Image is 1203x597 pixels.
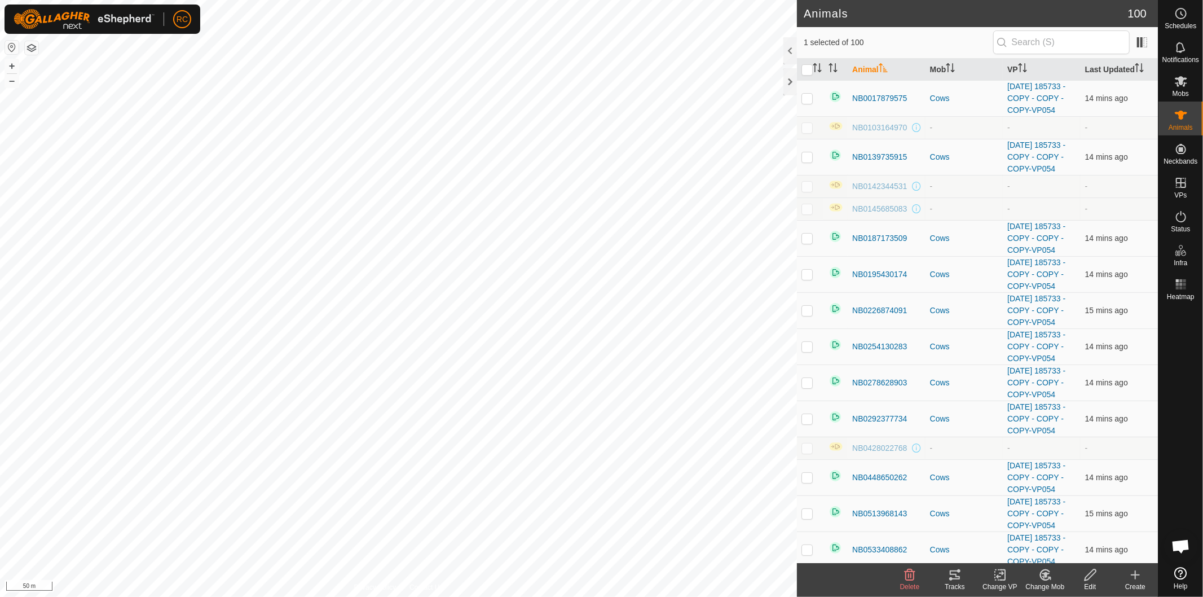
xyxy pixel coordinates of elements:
[930,181,998,192] div: -
[1085,123,1088,132] span: -
[930,93,998,104] div: Cows
[1174,583,1188,590] span: Help
[1113,582,1158,592] div: Create
[1007,444,1010,453] app-display-virtual-paddock-transition: -
[829,469,842,482] img: returning on
[5,59,19,73] button: +
[804,7,1128,20] h2: Animals
[1174,192,1187,199] span: VPs
[1085,378,1128,387] span: 10 Oct 2025, 3:05 pm
[930,305,998,317] div: Cows
[829,505,842,519] img: returning on
[1085,342,1128,351] span: 10 Oct 2025, 3:05 pm
[852,122,907,134] span: NB0103164970
[354,582,396,592] a: Privacy Policy
[852,181,907,192] span: NB0142344531
[1007,461,1065,494] a: [DATE] 185733 - COPY - COPY - COPY-VP054
[932,582,977,592] div: Tracks
[829,203,843,212] img: In Progress
[852,93,907,104] span: NB0017879575
[1085,473,1128,482] span: 10 Oct 2025, 3:05 pm
[1085,182,1088,191] span: -
[5,74,19,87] button: –
[1085,306,1128,315] span: 10 Oct 2025, 3:05 pm
[852,377,907,389] span: NB0278628903
[1068,582,1113,592] div: Edit
[852,305,907,317] span: NB0226874091
[1085,234,1128,243] span: 10 Oct 2025, 3:06 pm
[829,148,842,162] img: returning on
[829,90,842,103] img: returning on
[852,413,907,425] span: NB0292377734
[852,544,907,556] span: NB0533408862
[1135,65,1144,74] p-sorticon: Activate to sort
[1085,204,1088,213] span: -
[1085,414,1128,423] span: 10 Oct 2025, 3:05 pm
[1085,509,1128,518] span: 10 Oct 2025, 3:05 pm
[1007,123,1010,132] app-display-virtual-paddock-transition: -
[1174,260,1187,266] span: Infra
[5,41,19,54] button: Reset Map
[1018,65,1027,74] p-sorticon: Activate to sort
[804,37,993,49] span: 1 selected of 100
[1171,226,1190,232] span: Status
[1081,59,1158,81] th: Last Updated
[852,203,907,215] span: NB0145685083
[852,508,907,520] span: NB0513968143
[1007,330,1065,363] a: [DATE] 185733 - COPY - COPY - COPY-VP054
[829,442,843,451] img: In Progress
[1007,497,1065,530] a: [DATE] 185733 - COPY - COPY - COPY-VP054
[829,266,842,279] img: returning on
[1085,152,1128,161] span: 10 Oct 2025, 3:06 pm
[930,442,998,454] div: -
[852,151,907,163] span: NB0139735915
[852,232,907,244] span: NB0187173509
[1007,141,1065,173] a: [DATE] 185733 - COPY - COPY - COPY-VP054
[1007,222,1065,254] a: [DATE] 185733 - COPY - COPY - COPY-VP054
[930,544,998,556] div: Cows
[829,374,842,388] img: returning on
[829,302,842,315] img: returning on
[879,65,888,74] p-sorticon: Activate to sort
[1007,533,1065,566] a: [DATE] 185733 - COPY - COPY - COPY-VP054
[852,442,907,454] span: NB0428022768
[1003,59,1080,81] th: VP
[930,413,998,425] div: Cows
[1169,124,1193,131] span: Animals
[930,472,998,484] div: Cows
[930,377,998,389] div: Cows
[1007,204,1010,213] app-display-virtual-paddock-transition: -
[1007,366,1065,399] a: [DATE] 185733 - COPY - COPY - COPY-VP054
[1085,545,1128,554] span: 10 Oct 2025, 3:05 pm
[1007,258,1065,291] a: [DATE] 185733 - COPY - COPY - COPY-VP054
[1085,94,1128,103] span: 10 Oct 2025, 3:05 pm
[1085,444,1088,453] span: -
[14,9,155,29] img: Gallagher Logo
[930,508,998,520] div: Cows
[852,269,907,280] span: NB0195430174
[1167,293,1195,300] span: Heatmap
[1173,90,1189,97] span: Mobs
[829,230,842,243] img: returning on
[1007,82,1065,115] a: [DATE] 185733 - COPY - COPY - COPY-VP054
[930,341,998,353] div: Cows
[1158,563,1203,594] a: Help
[177,14,188,25] span: RC
[25,41,38,55] button: Map Layers
[1023,582,1068,592] div: Change Mob
[977,582,1023,592] div: Change VP
[1007,402,1065,435] a: [DATE] 185733 - COPY - COPY - COPY-VP054
[930,122,998,134] div: -
[1085,270,1128,279] span: 10 Oct 2025, 3:06 pm
[1164,529,1198,563] div: Open chat
[926,59,1003,81] th: Mob
[829,65,838,74] p-sorticon: Activate to sort
[852,341,907,353] span: NB0254130283
[848,59,925,81] th: Animal
[1165,23,1196,29] span: Schedules
[829,541,842,555] img: returning on
[930,232,998,244] div: Cows
[930,203,998,215] div: -
[1164,158,1197,165] span: Neckbands
[409,582,443,592] a: Contact Us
